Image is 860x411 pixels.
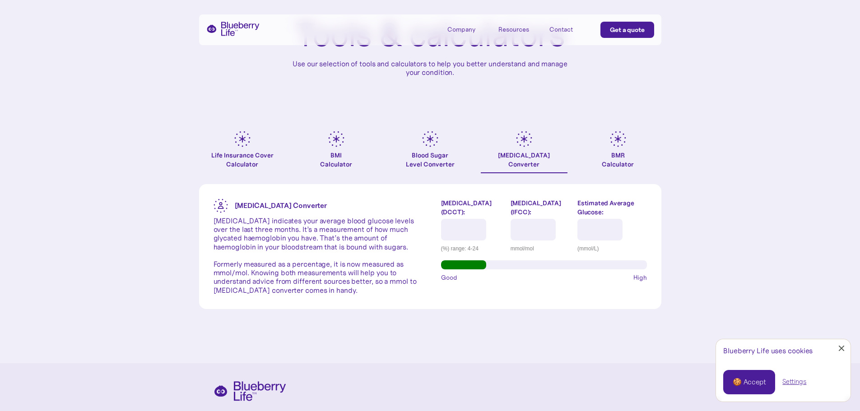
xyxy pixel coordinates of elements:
span: Good [441,273,457,282]
div: Get a quote [610,25,645,34]
p: [MEDICAL_DATA] indicates your average blood glucose levels over the last three months. It’s a mea... [214,217,419,295]
label: Estimated Average Glucose: [577,199,646,217]
a: [MEDICAL_DATA]Converter [481,131,567,173]
div: (%) range: 4-24 [441,244,504,253]
div: Resources [498,22,539,37]
div: (mmol/L) [577,244,646,253]
div: BMI Calculator [320,151,352,169]
div: Close Cookie Popup [841,348,842,349]
label: [MEDICAL_DATA] (IFCC): [511,199,571,217]
div: 🍪 Accept [733,377,766,387]
span: High [633,273,647,282]
div: Blood Sugar Level Converter [406,151,455,169]
div: Company [447,22,488,37]
a: Contact [549,22,590,37]
h1: Tools & calculators [295,18,565,52]
a: 🍪 Accept [723,370,775,394]
a: Life Insurance Cover Calculator [199,131,286,173]
p: Use our selection of tools and calculators to help you better understand and manage your condition. [286,60,575,77]
div: [MEDICAL_DATA] Converter [498,151,550,169]
div: Life Insurance Cover Calculator [199,151,286,169]
a: Close Cookie Popup [832,339,851,357]
label: [MEDICAL_DATA] (DCCT): [441,199,504,217]
a: Blood SugarLevel Converter [387,131,474,173]
strong: [MEDICAL_DATA] Converter [235,201,327,210]
a: Settings [782,377,806,387]
div: Company [447,26,475,33]
div: BMR Calculator [602,151,634,169]
div: Blueberry Life uses cookies [723,346,843,355]
a: Get a quote [600,22,654,38]
a: BMICalculator [293,131,380,173]
div: Contact [549,26,573,33]
div: mmol/mol [511,244,571,253]
div: Resources [498,26,529,33]
a: home [206,22,260,36]
a: BMRCalculator [575,131,661,173]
